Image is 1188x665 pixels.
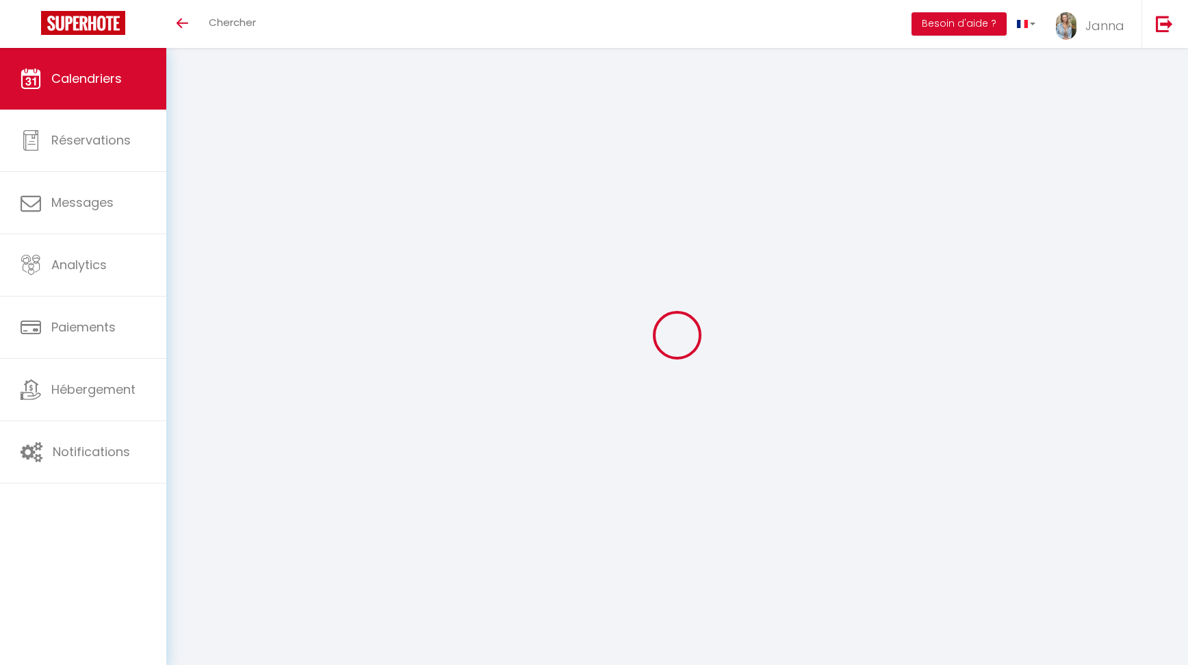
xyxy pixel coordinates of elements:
span: Janna [1085,17,1124,34]
span: Chercher [209,15,256,29]
span: Messages [51,194,114,211]
span: Notifications [53,443,130,460]
img: ... [1056,12,1076,40]
span: Réservations [51,131,131,149]
img: logout [1156,15,1173,32]
span: Analytics [51,256,107,273]
span: Calendriers [51,70,122,87]
img: Super Booking [41,11,125,35]
button: Besoin d'aide ? [912,12,1007,36]
span: Paiements [51,318,116,336]
span: Hébergement [51,381,135,398]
